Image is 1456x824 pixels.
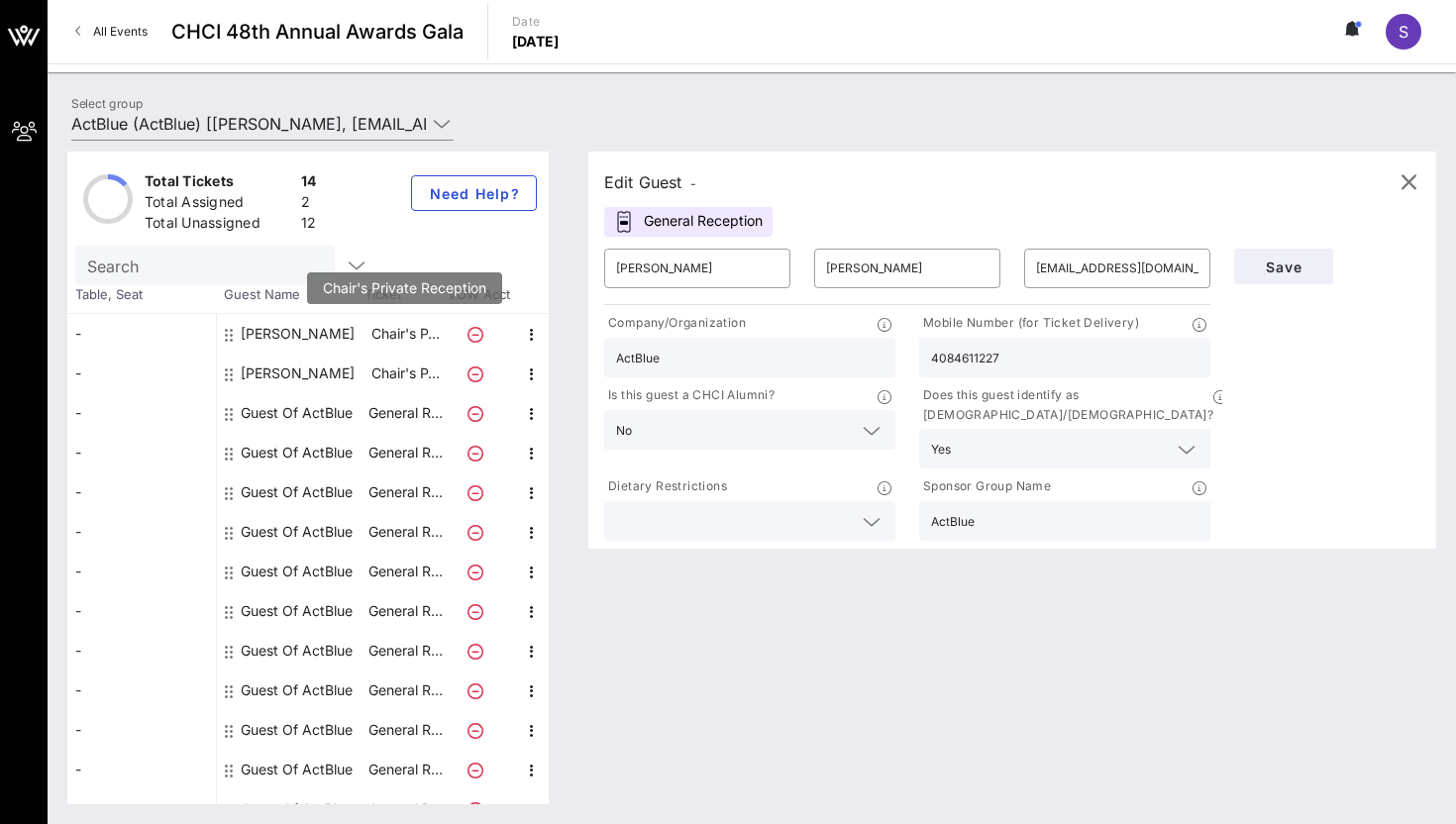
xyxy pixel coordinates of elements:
[365,631,445,670] p: General R…
[145,213,293,238] div: Total Unassigned
[604,476,727,497] p: Dietary Restrictions
[301,213,317,238] div: 12
[604,168,696,196] div: Edit Guest
[365,552,445,591] p: General R…
[241,433,353,472] div: Guest Of ActBlue
[1399,22,1408,42] span: S
[301,171,317,196] div: 14
[67,393,216,433] div: -
[616,253,779,284] input: First Name*
[919,313,1139,334] p: Mobile Number (for Ticket Delivery)
[216,285,364,305] span: Guest Name
[365,354,445,393] p: Chair's P…
[365,314,445,354] p: Chair's P…
[411,175,537,211] button: Need Help?
[512,32,560,51] p: [DATE]
[241,552,353,591] div: Guest Of ActBlue
[365,591,445,631] p: General R…
[365,750,445,789] p: General R…
[67,710,216,750] div: -
[67,591,216,631] div: -
[365,472,445,512] p: General R…
[145,192,293,217] div: Total Assigned
[241,354,355,393] div: Regina Wallace-Jones
[301,192,317,217] div: 2
[616,424,632,438] div: No
[63,16,159,48] a: All Events
[919,429,1210,468] div: Yes
[604,385,775,406] p: Is this guest a CHCI Alumni?
[604,313,746,334] p: Company/Organization
[67,631,216,670] div: -
[241,314,355,354] div: Lorena Martinez
[365,393,445,433] p: General R…
[67,512,216,552] div: -
[364,285,444,305] span: Ticket
[241,472,353,512] div: Guest Of ActBlue
[365,433,445,472] p: General R…
[365,670,445,710] p: General R…
[919,476,1051,497] p: Sponsor Group Name
[67,750,216,789] div: -
[1234,249,1333,284] button: Save
[67,670,216,710] div: -
[145,171,293,196] div: Total Tickets
[241,393,353,433] div: Guest Of ActBlue
[365,710,445,750] p: General R…
[93,24,148,39] span: All Events
[67,285,216,305] span: Table, Seat
[171,17,464,47] span: CHCI 48th Annual Awards Gala
[241,631,353,670] div: Guest Of ActBlue
[1036,253,1198,284] input: Email*
[241,591,353,631] div: Guest Of ActBlue
[67,552,216,591] div: -
[365,512,445,552] p: General R…
[67,433,216,472] div: -
[67,472,216,512] div: -
[512,12,560,32] p: Date
[690,176,696,191] span: -
[241,512,353,552] div: Guest Of ActBlue
[826,253,988,284] input: Last Name*
[67,354,216,393] div: -
[1250,258,1317,275] span: Save
[241,670,353,710] div: Guest Of ActBlue
[1386,14,1421,50] div: S
[444,285,513,305] span: VOW Acct
[604,207,773,237] div: General Reception
[241,750,353,789] div: Guest Of ActBlue
[604,410,895,450] div: No
[428,185,520,202] span: Need Help?
[71,96,143,111] label: Select group
[241,710,353,750] div: Guest Of ActBlue
[931,443,951,457] div: Yes
[67,314,216,354] div: -
[919,385,1213,425] p: Does this guest identify as [DEMOGRAPHIC_DATA]/[DEMOGRAPHIC_DATA]?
